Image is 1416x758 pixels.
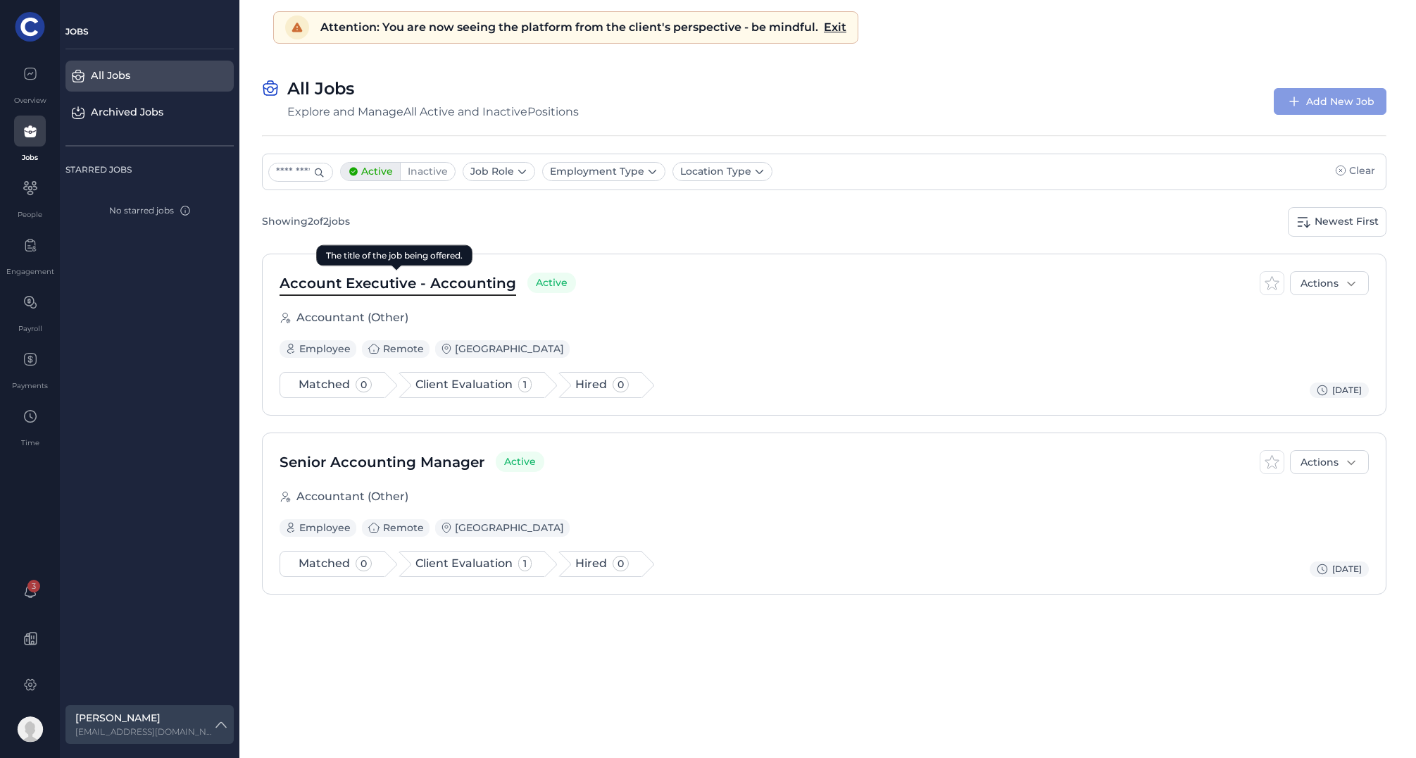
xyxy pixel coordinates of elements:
[527,273,576,293] span: Active
[280,551,385,577] button: Matched0
[518,556,532,571] span: 1
[518,377,532,392] span: 1
[613,556,629,571] span: 0
[1301,457,1339,467] span: Actions
[320,19,818,36] span: Attention: You are now seeing the platform from the client's perspective - be mindful.
[280,372,385,398] button: Matched0
[441,521,564,535] span: [GEOGRAPHIC_DATA]
[262,214,350,229] div: Showing 2 of 2 jobs
[496,452,544,472] span: Active
[673,163,772,180] button: Location Type
[285,521,351,535] span: Employee
[1301,278,1339,288] span: Actions
[368,521,424,535] div: Remote
[18,323,42,334] div: Payroll
[556,372,642,398] button: Hired0
[287,79,354,99] label: All Jobs
[356,556,372,571] span: 0
[1332,563,1362,576] span: [DATE]
[65,204,234,217] div: No starred jobs
[824,19,846,36] div: Exit
[296,488,408,505] div: Accountant (Other)
[65,163,234,176] div: STARRED JOBS
[441,342,564,356] span: [GEOGRAPHIC_DATA]
[285,342,351,356] span: Employee
[1331,162,1379,180] button: Clear
[22,152,38,163] div: Jobs
[396,551,545,577] button: Client Evaluation1
[287,105,579,118] div: Explore and Manage All Active and Inactive Positions
[18,209,42,220] div: People
[575,557,607,570] span: Hired
[91,68,194,84] div: All Jobs
[396,372,545,398] button: Client Evaluation1
[543,163,665,180] button: Employment Type
[680,164,751,179] span: Location Type
[470,164,514,179] span: Job Role
[356,377,372,392] span: 0
[1290,450,1369,474] button: Actions
[91,105,194,120] div: Archived Jobs
[415,378,513,391] span: Client Evaluation
[408,164,448,179] span: Inactive
[1290,271,1369,295] button: Actions
[348,164,393,179] span: Active
[613,377,629,392] span: 0
[75,711,213,726] label: [PERSON_NAME]
[280,452,484,473] span: Senior Accounting Manager
[280,273,516,294] span: Account Executive - Accounting
[12,380,48,391] div: Payments
[14,95,46,106] div: Overview
[296,309,408,326] div: Accountant (Other)
[575,378,607,391] span: Hired
[27,580,40,592] span: 3
[556,551,642,577] button: Hired0
[550,164,644,179] span: Employment Type
[299,557,350,570] span: Matched
[326,249,463,262] div: The title of the job being offered.
[1349,163,1375,178] span: Clear
[75,726,213,738] label: psahsi@cfoincorporated.com
[463,163,534,180] button: Job Role
[1288,207,1386,237] a: Newest First
[299,378,350,391] span: Matched
[415,557,513,570] span: Client Evaluation
[65,26,89,37] span: JOBS
[368,342,424,356] div: Remote
[6,266,54,277] div: Engagement
[21,437,39,448] div: Time
[1332,384,1362,397] span: [DATE]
